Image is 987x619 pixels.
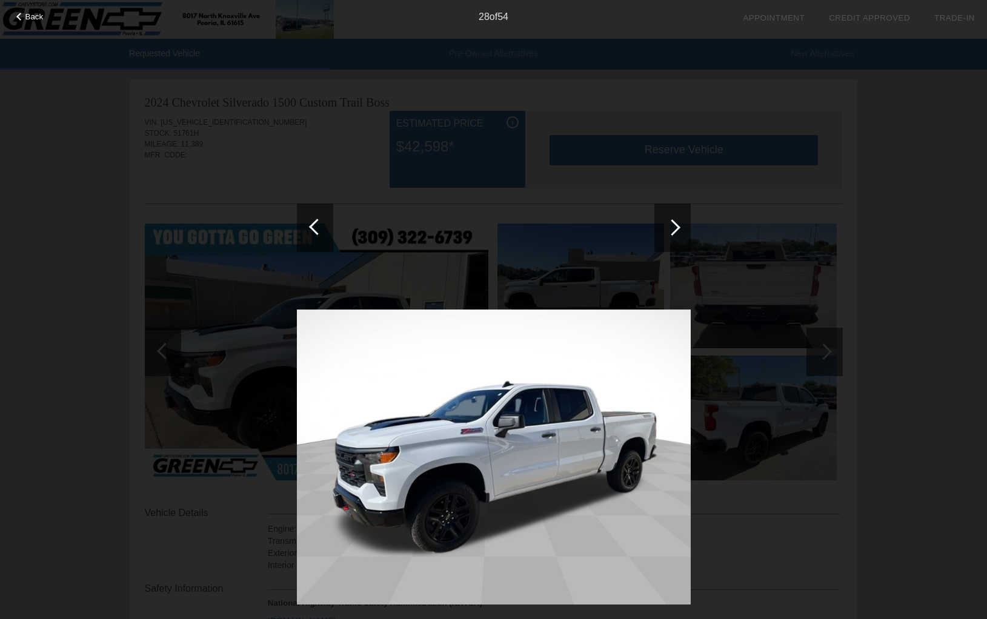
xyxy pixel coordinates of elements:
a: Trade-In [934,13,975,22]
a: Credit Approved [829,13,910,22]
a: Appointment [743,13,805,22]
img: 962fd3bffe9e1e305695e8c7cf88e007.jpg [297,309,691,605]
span: 54 [497,12,508,22]
span: Back [25,12,44,21]
span: 28 [479,12,490,22]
